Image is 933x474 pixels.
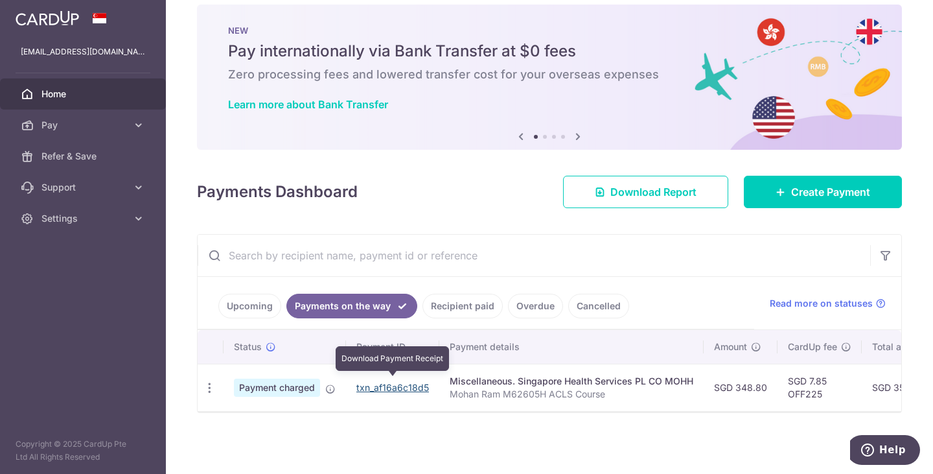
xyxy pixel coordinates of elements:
a: Create Payment [744,176,902,208]
div: Download Payment Receipt [336,346,449,371]
a: Download Report [563,176,728,208]
img: Bank transfer banner [197,5,902,150]
input: Search by recipient name, payment id or reference [198,235,870,276]
span: Read more on statuses [770,297,873,310]
p: Mohan Ram M62605H ACLS Course [450,388,693,401]
span: CardUp fee [788,340,837,353]
span: Create Payment [791,184,870,200]
span: Download Report [610,184,697,200]
span: Support [41,181,127,194]
iframe: Opens a widget where you can find more information [850,435,920,468]
th: Payment ID [346,330,439,364]
span: Pay [41,119,127,132]
a: Upcoming [218,294,281,318]
span: Refer & Save [41,150,127,163]
span: Home [41,88,127,101]
span: Payment charged [234,379,320,397]
p: NEW [228,25,871,36]
span: Total amt. [872,340,915,353]
a: Cancelled [568,294,629,318]
a: Learn more about Bank Transfer [228,98,388,111]
a: Overdue [508,294,563,318]
h4: Payments Dashboard [197,180,358,204]
td: SGD 348.80 [704,364,777,411]
td: SGD 7.85 OFF225 [777,364,862,411]
a: Recipient paid [422,294,503,318]
p: [EMAIL_ADDRESS][DOMAIN_NAME] [21,45,145,58]
span: Amount [714,340,747,353]
div: Miscellaneous. Singapore Health Services PL CO MOHH [450,375,693,388]
a: txn_af16a6c18d5 [356,382,429,393]
img: CardUp [16,10,79,26]
a: Read more on statuses [770,297,886,310]
span: Status [234,340,262,353]
h5: Pay internationally via Bank Transfer at $0 fees [228,41,871,62]
a: Payments on the way [286,294,417,318]
h6: Zero processing fees and lowered transfer cost for your overseas expenses [228,67,871,82]
span: Settings [41,212,127,225]
th: Payment details [439,330,704,364]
